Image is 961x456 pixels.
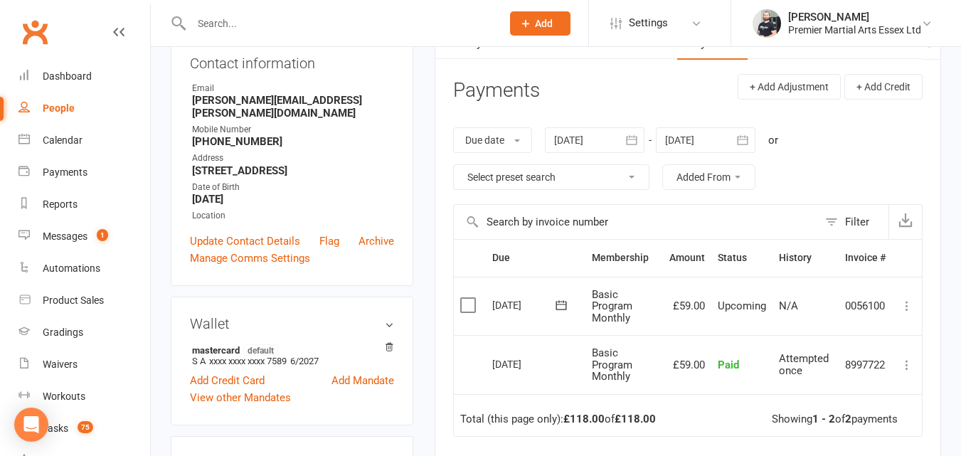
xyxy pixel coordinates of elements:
[190,50,394,71] h3: Contact information
[839,277,892,336] td: 0056100
[190,389,291,406] a: View other Mandates
[18,157,150,189] a: Payments
[190,233,300,250] a: Update Contact Details
[592,288,632,324] span: Basic Program Monthly
[43,198,78,210] div: Reports
[43,263,100,274] div: Automations
[711,240,772,276] th: Status
[753,9,781,38] img: thumb_image1616261423.png
[779,352,829,377] span: Attempted once
[18,221,150,253] a: Messages 1
[535,18,553,29] span: Add
[18,317,150,349] a: Gradings
[43,423,68,434] div: Tasks
[190,372,265,389] a: Add Credit Card
[510,11,570,36] button: Add
[663,277,711,336] td: £59.00
[492,353,558,375] div: [DATE]
[18,92,150,124] a: People
[563,413,605,425] strong: £118.00
[615,413,656,425] strong: £118.00
[78,421,93,433] span: 75
[788,23,921,36] div: Premier Martial Arts Essex Ltd
[839,240,892,276] th: Invoice #
[43,327,83,338] div: Gradings
[18,413,150,445] a: Tasks 75
[18,381,150,413] a: Workouts
[718,299,766,312] span: Upcoming
[772,240,839,276] th: History
[18,189,150,221] a: Reports
[190,250,310,267] a: Manage Comms Settings
[43,295,104,306] div: Product Sales
[839,335,892,394] td: 8997722
[662,164,755,190] button: Added From
[290,356,319,366] span: 6/2027
[43,391,85,402] div: Workouts
[585,240,663,276] th: Membership
[192,181,394,194] div: Date of Birth
[629,7,668,39] span: Settings
[190,316,394,332] h3: Wallet
[486,240,585,276] th: Due
[43,166,87,178] div: Payments
[845,413,851,425] strong: 2
[43,134,83,146] div: Calendar
[192,344,387,356] strong: mastercard
[17,14,53,50] a: Clubworx
[779,299,798,312] span: N/A
[18,60,150,92] a: Dashboard
[772,413,898,425] div: Showing of payments
[663,240,711,276] th: Amount
[192,82,394,95] div: Email
[43,102,75,114] div: People
[845,213,869,230] div: Filter
[663,335,711,394] td: £59.00
[453,127,532,153] button: Due date
[43,70,92,82] div: Dashboard
[492,294,558,316] div: [DATE]
[768,132,778,149] div: or
[18,124,150,157] a: Calendar
[43,230,87,242] div: Messages
[190,342,394,368] li: S A
[192,152,394,165] div: Address
[192,135,394,148] strong: [PHONE_NUMBER]
[18,285,150,317] a: Product Sales
[788,11,921,23] div: [PERSON_NAME]
[359,233,394,250] a: Archive
[18,253,150,285] a: Automations
[718,359,739,371] span: Paid
[187,14,492,33] input: Search...
[14,408,48,442] div: Open Intercom Messenger
[454,205,818,239] input: Search by invoice number
[243,344,278,356] span: default
[319,233,339,250] a: Flag
[43,359,78,370] div: Waivers
[192,164,394,177] strong: [STREET_ADDRESS]
[192,94,394,120] strong: [PERSON_NAME][EMAIL_ADDRESS][PERSON_NAME][DOMAIN_NAME]
[209,356,287,366] span: xxxx xxxx xxxx 7589
[453,80,540,102] h3: Payments
[18,349,150,381] a: Waivers
[460,413,656,425] div: Total (this page only): of
[592,346,632,383] span: Basic Program Monthly
[192,209,394,223] div: Location
[812,413,835,425] strong: 1 - 2
[738,74,841,100] button: + Add Adjustment
[818,205,888,239] button: Filter
[192,193,394,206] strong: [DATE]
[97,229,108,241] span: 1
[192,123,394,137] div: Mobile Number
[331,372,394,389] a: Add Mandate
[844,74,923,100] button: + Add Credit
